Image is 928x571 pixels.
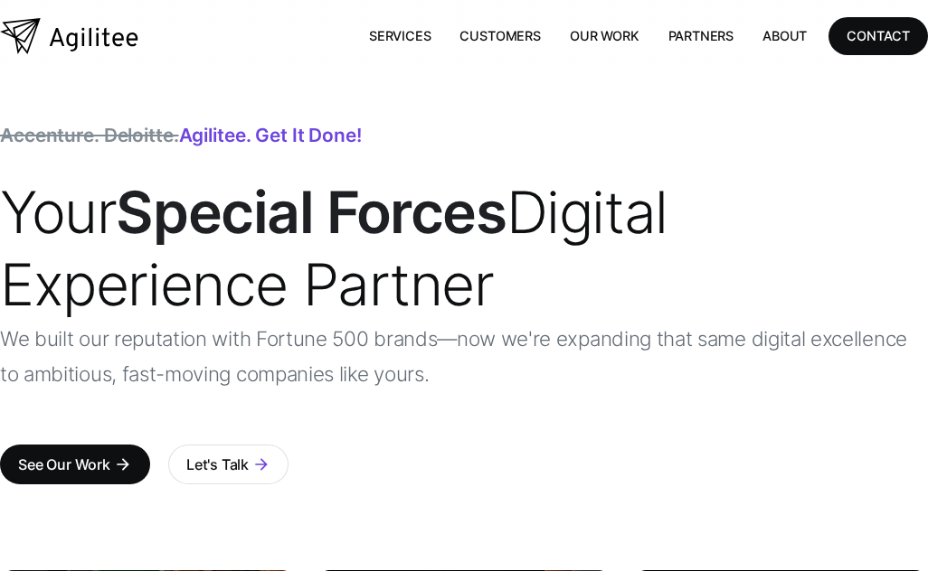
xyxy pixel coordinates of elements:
[847,24,910,47] div: CONTACT
[18,452,110,477] div: See Our Work
[748,17,821,54] a: About
[186,452,249,477] div: Let's Talk
[654,17,749,54] a: Partners
[355,17,446,54] a: Services
[116,177,506,247] strong: Special Forces
[114,455,132,473] div: arrow_forward
[829,17,928,54] a: CONTACT
[168,445,289,484] a: Let's Talkarrow_forward
[445,17,554,54] a: Customers
[252,455,270,473] div: arrow_forward
[555,17,654,54] a: Our Work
